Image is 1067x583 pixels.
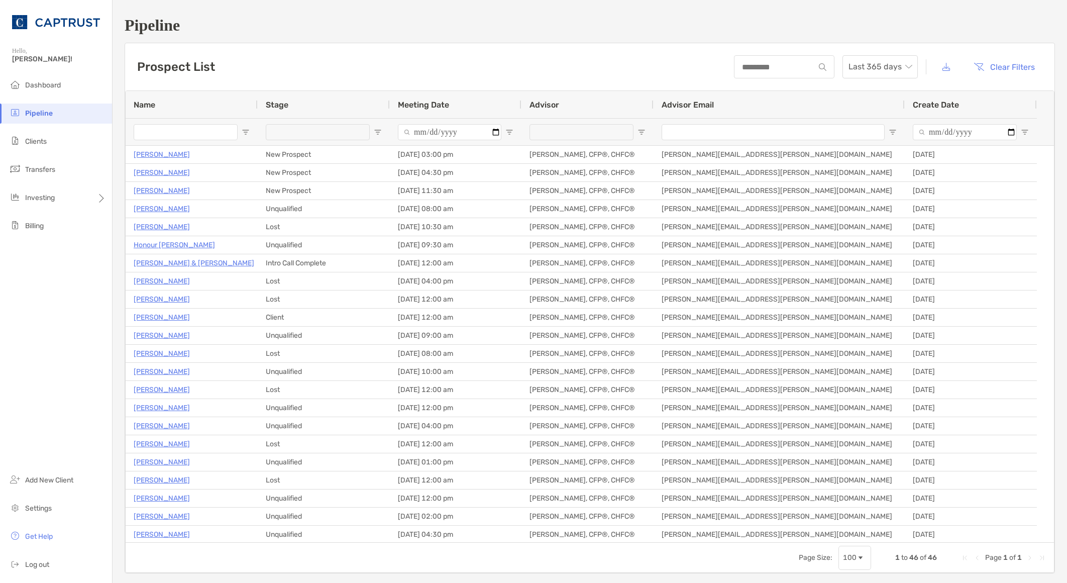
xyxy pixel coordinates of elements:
[521,345,654,362] div: [PERSON_NAME], CFP®, CHFC®
[390,218,521,236] div: [DATE] 10:30 am
[390,182,521,200] div: [DATE] 11:30 am
[905,345,1037,362] div: [DATE]
[913,124,1017,140] input: Create Date Filter Input
[521,309,654,326] div: [PERSON_NAME], CFP®, CHFC®
[521,508,654,525] div: [PERSON_NAME], CFP®, CHFC®
[909,553,918,562] span: 46
[819,63,826,71] img: input icon
[654,146,905,163] div: [PERSON_NAME][EMAIL_ADDRESS][PERSON_NAME][DOMAIN_NAME]
[25,193,55,202] span: Investing
[258,453,390,471] div: Unqualified
[258,146,390,163] div: New Prospect
[134,402,190,414] a: [PERSON_NAME]
[258,417,390,435] div: Unqualified
[134,239,215,251] a: Honour [PERSON_NAME]
[258,290,390,308] div: Lost
[134,293,190,306] p: [PERSON_NAME]
[654,182,905,200] div: [PERSON_NAME][EMAIL_ADDRESS][PERSON_NAME][DOMAIN_NAME]
[521,290,654,308] div: [PERSON_NAME], CFP®, CHFC®
[905,200,1037,218] div: [DATE]
[654,490,905,507] div: [PERSON_NAME][EMAIL_ADDRESS][PERSON_NAME][DOMAIN_NAME]
[521,399,654,417] div: [PERSON_NAME], CFP®, CHFC®
[134,365,190,378] p: [PERSON_NAME]
[521,236,654,254] div: [PERSON_NAME], CFP®, CHFC®
[134,510,190,523] p: [PERSON_NAME]
[134,438,190,450] a: [PERSON_NAME]
[134,275,190,287] a: [PERSON_NAME]
[390,508,521,525] div: [DATE] 02:00 pm
[134,311,190,324] a: [PERSON_NAME]
[654,327,905,344] div: [PERSON_NAME][EMAIL_ADDRESS][PERSON_NAME][DOMAIN_NAME]
[134,257,254,269] p: [PERSON_NAME] & [PERSON_NAME]
[889,128,897,136] button: Open Filter Menu
[913,100,959,110] span: Create Date
[521,435,654,453] div: [PERSON_NAME], CFP®, CHFC®
[505,128,513,136] button: Open Filter Menu
[9,135,21,147] img: clients icon
[134,148,190,161] p: [PERSON_NAME]
[521,182,654,200] div: [PERSON_NAME], CFP®, CHFC®
[654,399,905,417] div: [PERSON_NAME][EMAIL_ADDRESS][PERSON_NAME][DOMAIN_NAME]
[258,345,390,362] div: Lost
[25,560,49,569] span: Log out
[521,327,654,344] div: [PERSON_NAME], CFP®, CHFC®
[390,526,521,543] div: [DATE] 04:30 pm
[9,163,21,175] img: transfers icon
[134,166,190,179] a: [PERSON_NAME]
[654,272,905,290] div: [PERSON_NAME][EMAIL_ADDRESS][PERSON_NAME][DOMAIN_NAME]
[390,471,521,489] div: [DATE] 12:00 am
[258,254,390,272] div: Intro Call Complete
[799,553,832,562] div: Page Size:
[905,164,1037,181] div: [DATE]
[134,184,190,197] a: [PERSON_NAME]
[390,146,521,163] div: [DATE] 03:00 pm
[654,417,905,435] div: [PERSON_NAME][EMAIL_ADDRESS][PERSON_NAME][DOMAIN_NAME]
[654,381,905,399] div: [PERSON_NAME][EMAIL_ADDRESS][PERSON_NAME][DOMAIN_NAME]
[25,109,53,118] span: Pipeline
[521,272,654,290] div: [PERSON_NAME], CFP®, CHFC®
[258,164,390,181] div: New Prospect
[521,471,654,489] div: [PERSON_NAME], CFP®, CHFC®
[390,453,521,471] div: [DATE] 01:00 pm
[390,290,521,308] div: [DATE] 12:00 am
[905,381,1037,399] div: [DATE]
[398,100,449,110] span: Meeting Date
[25,137,47,146] span: Clients
[258,526,390,543] div: Unqualified
[1009,553,1016,562] span: of
[258,200,390,218] div: Unqualified
[12,55,106,63] span: [PERSON_NAME]!
[654,471,905,489] div: [PERSON_NAME][EMAIL_ADDRESS][PERSON_NAME][DOMAIN_NAME]
[258,508,390,525] div: Unqualified
[838,546,871,570] div: Page Size
[905,453,1037,471] div: [DATE]
[258,272,390,290] div: Lost
[266,100,288,110] span: Stage
[848,56,912,78] span: Last 365 days
[905,236,1037,254] div: [DATE]
[134,329,190,342] a: [PERSON_NAME]
[905,490,1037,507] div: [DATE]
[521,200,654,218] div: [PERSON_NAME], CFP®, CHFC®
[258,399,390,417] div: Unqualified
[9,78,21,90] img: dashboard icon
[125,16,1055,35] h1: Pipeline
[134,221,190,233] a: [PERSON_NAME]
[134,383,190,396] a: [PERSON_NAME]
[134,124,238,140] input: Name Filter Input
[258,435,390,453] div: Lost
[134,456,190,468] p: [PERSON_NAME]
[242,128,250,136] button: Open Filter Menu
[12,4,100,40] img: CAPTRUST Logo
[654,254,905,272] div: [PERSON_NAME][EMAIL_ADDRESS][PERSON_NAME][DOMAIN_NAME]
[985,553,1002,562] span: Page
[1003,553,1008,562] span: 1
